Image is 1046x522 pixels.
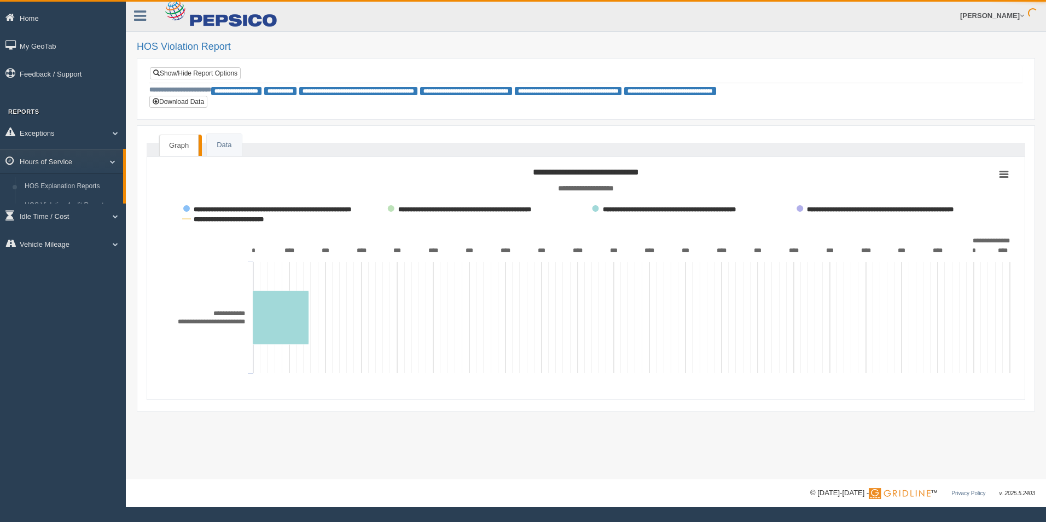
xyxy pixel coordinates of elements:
[810,488,1035,499] div: © [DATE]-[DATE] - ™
[207,134,241,156] a: Data
[159,135,199,156] a: Graph
[137,42,1035,53] h2: HOS Violation Report
[150,67,241,79] a: Show/Hide Report Options
[20,196,123,216] a: HOS Violation Audit Reports
[869,488,931,499] img: Gridline
[951,490,985,496] a: Privacy Policy
[149,96,207,108] button: Download Data
[20,177,123,196] a: HOS Explanation Reports
[999,490,1035,496] span: v. 2025.5.2403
